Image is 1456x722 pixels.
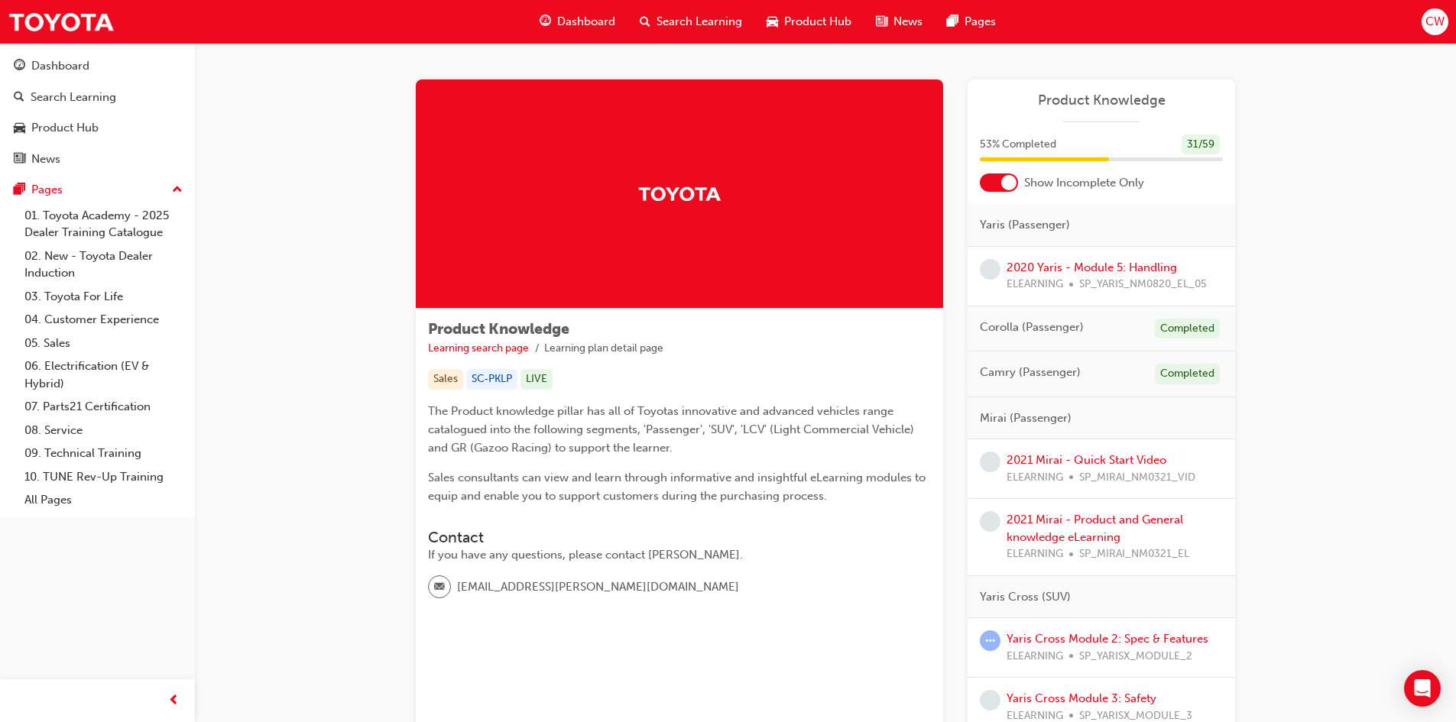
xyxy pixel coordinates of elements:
h3: Contact [428,529,931,546]
span: Corolla (Passenger) [980,319,1084,336]
span: [EMAIL_ADDRESS][PERSON_NAME][DOMAIN_NAME] [457,578,739,596]
div: Dashboard [31,57,89,75]
span: news-icon [876,12,887,31]
a: pages-iconPages [935,6,1008,37]
span: up-icon [172,180,183,200]
a: Search Learning [6,83,189,112]
div: Search Learning [31,89,116,106]
span: ELEARNING [1007,469,1063,487]
a: 2021 Mirai - Product and General knowledge eLearning [1007,513,1183,544]
a: News [6,145,189,173]
span: Search Learning [657,13,742,31]
a: 05. Sales [18,332,189,355]
a: Product Hub [6,114,189,142]
div: Product Hub [31,119,99,137]
a: 04. Customer Experience [18,308,189,332]
button: Pages [6,176,189,204]
a: Yaris Cross Module 3: Safety [1007,691,1156,705]
div: Pages [31,181,63,199]
span: ELEARNING [1007,276,1063,293]
a: car-iconProduct Hub [754,6,864,37]
span: news-icon [14,153,25,167]
span: Sales consultants can view and learn through informative and insightful eLearning modules to equi... [428,471,929,503]
span: Dashboard [557,13,615,31]
a: 08. Service [18,419,189,442]
button: DashboardSearch LearningProduct HubNews [6,49,189,176]
span: SP_MIRAI_NM0321_VID [1079,469,1195,487]
div: If you have any questions, please contact [PERSON_NAME]. [428,546,931,564]
span: Mirai (Passenger) [980,410,1072,427]
span: email-icon [434,578,445,597]
div: SC-PKLP [466,369,517,390]
a: 02. New - Toyota Dealer Induction [18,244,189,285]
a: Product Knowledge [980,92,1223,109]
span: ELEARNING [1007,648,1063,665]
a: guage-iconDashboard [527,6,627,37]
span: Yaris Cross (SUV) [980,588,1071,606]
a: news-iconNews [864,6,935,37]
a: 10. TUNE Rev-Up Training [18,465,189,489]
a: All Pages [18,488,189,512]
div: Open Intercom Messenger [1404,670,1441,707]
a: 03. Toyota For Life [18,285,189,309]
div: Completed [1155,364,1220,384]
span: Pages [965,13,996,31]
a: Dashboard [6,52,189,80]
span: guage-icon [540,12,551,31]
span: search-icon [14,91,24,105]
span: Camry (Passenger) [980,364,1081,381]
div: 31 / 59 [1182,134,1220,155]
span: pages-icon [947,12,958,31]
span: learningRecordVerb_NONE-icon [980,690,1000,711]
span: 53 % Completed [980,136,1056,154]
img: Trak [637,180,722,207]
span: search-icon [640,12,650,31]
span: car-icon [14,121,25,135]
span: Product Hub [784,13,851,31]
span: learningRecordVerb_NONE-icon [980,259,1000,280]
span: car-icon [767,12,778,31]
a: Yaris Cross Module 2: Spec & Features [1007,632,1208,646]
a: 06. Electrification (EV & Hybrid) [18,355,189,395]
a: 2020 Yaris - Module 5: Handling [1007,261,1177,274]
button: CW [1422,8,1448,35]
a: 09. Technical Training [18,442,189,465]
div: LIVE [520,369,553,390]
span: Product Knowledge [428,320,569,338]
a: 01. Toyota Academy - 2025 Dealer Training Catalogue [18,204,189,244]
span: Show Incomplete Only [1024,174,1144,192]
span: ELEARNING [1007,546,1063,563]
span: News [893,13,923,31]
span: learningRecordVerb_ATTEMPT-icon [980,630,1000,651]
img: Trak [8,5,115,39]
a: search-iconSearch Learning [627,6,754,37]
span: SP_YARIS_NM0820_EL_05 [1079,276,1207,293]
span: SP_MIRAI_NM0321_EL [1079,546,1189,563]
a: Learning search page [428,342,529,355]
a: 2021 Mirai - Quick Start Video [1007,453,1166,467]
span: Yaris (Passenger) [980,216,1070,234]
span: The Product knowledge pillar has all of Toyotas innovative and advanced vehicles range catalogued... [428,404,917,455]
a: 07. Parts21 Certification [18,395,189,419]
div: Sales [428,369,463,390]
span: prev-icon [168,691,180,711]
span: CW [1425,13,1445,31]
span: guage-icon [14,60,25,73]
span: pages-icon [14,183,25,197]
span: learningRecordVerb_NONE-icon [980,511,1000,532]
li: Learning plan detail page [544,340,663,358]
span: learningRecordVerb_NONE-icon [980,452,1000,472]
div: Completed [1155,319,1220,339]
span: SP_YARISX_MODULE_2 [1079,648,1192,665]
div: News [31,151,60,168]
